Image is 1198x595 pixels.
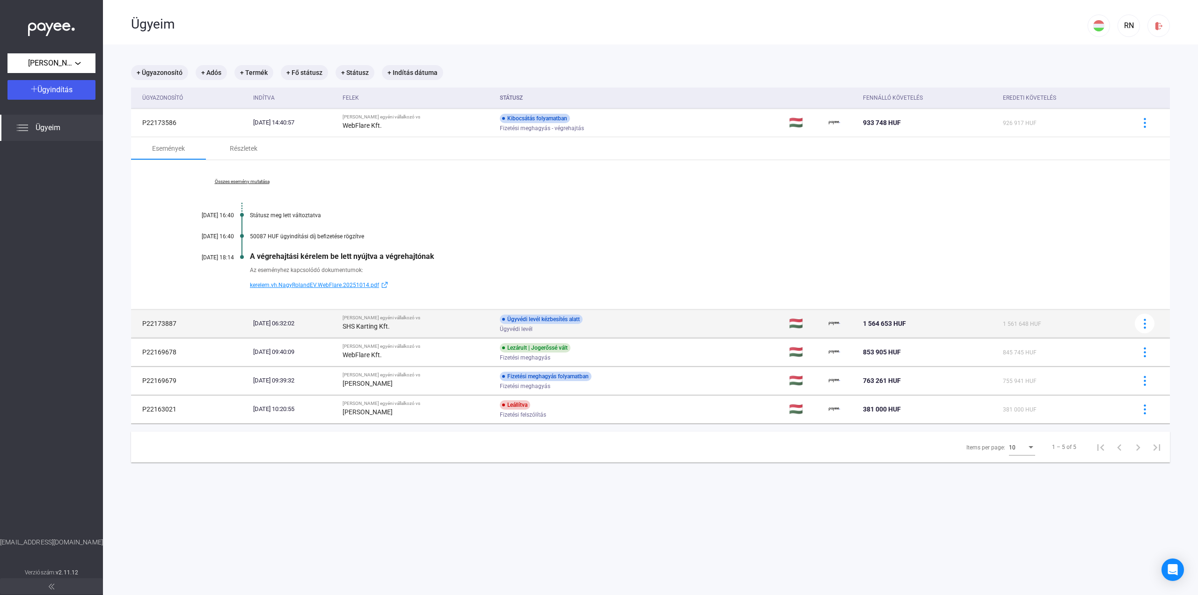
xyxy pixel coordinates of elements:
button: more-blue [1135,113,1154,132]
button: [PERSON_NAME] egyéni vállalkozó [7,53,95,73]
button: more-blue [1135,314,1154,333]
div: Fizetési meghagyás folyamatban [500,372,592,381]
img: more-blue [1140,376,1150,386]
div: [DATE] 09:39:32 [253,376,336,385]
div: Események [152,143,185,154]
div: Leállítva [500,400,530,410]
span: Ügyindítás [37,85,73,94]
button: more-blue [1135,342,1154,362]
td: 🇭🇺 [785,338,825,366]
strong: [PERSON_NAME] [343,380,393,387]
div: 50087 HUF ügyindítási díj befizetése rögzítve [250,233,1123,240]
div: Fennálló követelés [863,92,995,103]
img: list.svg [17,122,28,133]
mat-chip: + Státusz [336,65,374,80]
strong: WebFlare Kft. [343,351,382,359]
span: 853 905 HUF [863,348,901,356]
div: [DATE] 09:40:09 [253,347,336,357]
div: Items per page: [966,442,1005,453]
mat-chip: + Adós [196,65,227,80]
div: Open Intercom Messenger [1161,558,1184,581]
span: Fizetési felszólítás [500,409,546,420]
button: RN [1118,15,1140,37]
span: 933 748 HUF [863,119,901,126]
span: 381 000 HUF [863,405,901,413]
span: 1 561 648 HUF [1003,321,1041,327]
div: [DATE] 10:20:55 [253,404,336,414]
span: Fizetési meghagyás - végrehajtás [500,123,584,134]
span: kerelem.vh.NagyRolandEV.WebFlare.20251014.pdf [250,279,379,291]
span: 381 000 HUF [1003,406,1037,413]
strong: [PERSON_NAME] [343,408,393,416]
div: [DATE] 16:40 [178,212,234,219]
div: Felek [343,92,359,103]
span: 10 [1009,444,1015,451]
button: more-blue [1135,371,1154,390]
img: plus-white.svg [31,86,37,92]
div: [PERSON_NAME] egyéni vállalkozó vs [343,344,492,349]
span: Ügyvédi levél [500,323,533,335]
div: [PERSON_NAME] egyéni vállalkozó vs [343,401,492,406]
button: First page [1091,438,1110,456]
img: external-link-blue [379,281,390,288]
div: 1 – 5 of 5 [1052,441,1076,453]
td: P22173586 [131,109,249,137]
div: [DATE] 14:40:57 [253,118,336,127]
strong: WebFlare Kft. [343,122,382,129]
div: Az eseményhez kapcsolódó dokumentumok: [250,265,1123,275]
td: P22163021 [131,395,249,423]
td: 🇭🇺 [785,109,825,137]
span: Fizetési meghagyás [500,381,550,392]
mat-chip: + Indítás dátuma [382,65,443,80]
button: logout-red [1147,15,1170,37]
span: Ügyeim [36,122,60,133]
img: payee-logo [829,404,840,415]
div: [PERSON_NAME] egyéni vállalkozó vs [343,114,492,120]
div: A végrehajtási kérelem be lett nyújtva a végrehajtónak [250,252,1123,261]
img: payee-logo [829,346,840,358]
div: Eredeti követelés [1003,92,1056,103]
div: Eredeti követelés [1003,92,1123,103]
mat-chip: + Termék [234,65,273,80]
td: 🇭🇺 [785,309,825,338]
button: Next page [1129,438,1147,456]
a: kerelem.vh.NagyRolandEV.WebFlare.20251014.pdfexternal-link-blue [250,279,1123,291]
span: 845 745 HUF [1003,349,1037,356]
td: P22169678 [131,338,249,366]
th: Státusz [496,88,785,109]
img: HU [1093,20,1104,31]
div: Ügyeim [131,16,1088,32]
button: Ügyindítás [7,80,95,100]
div: Ügyvédi levél kézbesítés alatt [500,315,583,324]
img: logout-red [1154,21,1164,31]
td: 🇭🇺 [785,395,825,423]
div: [DATE] 06:32:02 [253,319,336,328]
button: Previous page [1110,438,1129,456]
img: payee-logo [829,117,840,128]
div: [PERSON_NAME] egyéni vállalkozó vs [343,315,492,321]
td: P22173887 [131,309,249,338]
mat-chip: + Fő státusz [281,65,328,80]
a: Összes esemény mutatása [178,179,306,184]
span: 1 564 653 HUF [863,320,906,327]
div: Felek [343,92,492,103]
mat-chip: + Ügyazonosító [131,65,188,80]
span: [PERSON_NAME] egyéni vállalkozó [28,58,75,69]
td: 🇭🇺 [785,367,825,395]
strong: v2.11.12 [56,569,78,576]
div: Indítva [253,92,336,103]
div: Ügyazonosító [142,92,246,103]
img: more-blue [1140,404,1150,414]
div: Indítva [253,92,275,103]
div: Lezárult | Jogerőssé vált [500,343,570,353]
span: 926 917 HUF [1003,120,1037,126]
img: white-payee-white-dot.svg [28,17,75,37]
div: Státusz meg lett változtatva [250,212,1123,219]
button: more-blue [1135,399,1154,419]
span: Fizetési meghagyás [500,352,550,363]
img: more-blue [1140,347,1150,357]
span: 755 941 HUF [1003,378,1037,384]
img: arrow-double-left-grey.svg [49,584,54,589]
img: more-blue [1140,319,1150,329]
div: Ügyazonosító [142,92,183,103]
